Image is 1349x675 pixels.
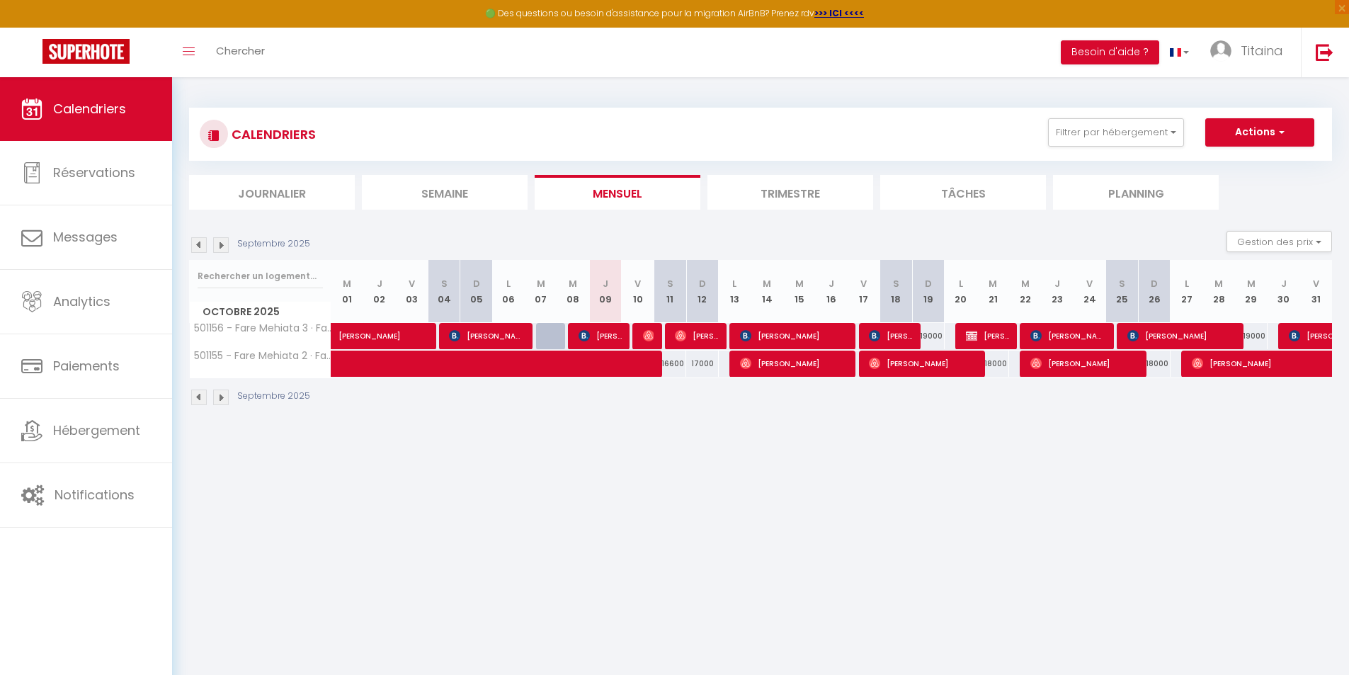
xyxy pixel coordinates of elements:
span: Calendriers [53,100,126,118]
span: Réservations [53,164,135,181]
th: 03 [396,260,428,323]
th: 23 [1042,260,1074,323]
span: Hébergement [53,421,140,439]
th: 09 [589,260,622,323]
img: Super Booking [42,39,130,64]
th: 12 [686,260,719,323]
th: 02 [363,260,396,323]
span: [PERSON_NAME] [869,350,977,377]
th: 26 [1138,260,1171,323]
abbr: V [409,277,415,290]
span: [PERSON_NAME] [579,322,622,349]
abbr: V [860,277,867,290]
span: [PERSON_NAME] [966,322,1009,349]
th: 17 [848,260,880,323]
abbr: L [732,277,736,290]
li: Planning [1053,175,1219,210]
span: [PERSON_NAME] [869,322,912,349]
th: 31 [1299,260,1332,323]
span: Messages [53,228,118,246]
th: 27 [1171,260,1203,323]
span: [PERSON_NAME] [643,322,654,349]
abbr: J [1054,277,1060,290]
button: Actions [1205,118,1314,147]
a: Chercher [205,28,275,77]
abbr: D [925,277,932,290]
th: 29 [1235,260,1268,323]
span: Chercher [216,43,265,58]
abbr: L [506,277,511,290]
span: Notifications [55,486,135,504]
abbr: J [829,277,834,290]
span: [PERSON_NAME] [675,322,718,349]
abbr: M [1021,277,1030,290]
li: Tâches [880,175,1046,210]
span: Analytics [53,293,110,310]
a: >>> ICI <<<< [814,7,864,19]
span: Paiements [53,357,120,375]
span: 501155 - Fare Mehiata 2 · Fare Mehiata 2 [192,351,334,361]
abbr: D [1151,277,1158,290]
span: [PERSON_NAME] [740,350,848,377]
button: Besoin d'aide ? [1061,40,1159,64]
li: Trimestre [707,175,873,210]
a: [PERSON_NAME] [331,323,364,350]
abbr: J [1281,277,1287,290]
th: 01 [331,260,364,323]
th: 05 [460,260,493,323]
th: 18 [880,260,913,323]
th: 11 [654,260,686,323]
abbr: M [537,277,545,290]
th: 16 [815,260,848,323]
img: ... [1210,40,1231,62]
li: Journalier [189,175,355,210]
abbr: M [989,277,997,290]
span: [PERSON_NAME] [1030,322,1106,349]
span: Octobre 2025 [190,302,331,322]
abbr: V [634,277,641,290]
button: Filtrer par hébergement [1048,118,1184,147]
abbr: L [1185,277,1189,290]
abbr: M [1247,277,1256,290]
th: 14 [751,260,783,323]
span: [PERSON_NAME] [449,322,525,349]
th: 22 [1009,260,1042,323]
abbr: M [763,277,771,290]
th: 06 [492,260,525,323]
abbr: S [441,277,448,290]
div: 19000 [912,323,945,349]
div: 19000 [1235,323,1268,349]
abbr: M [795,277,804,290]
th: 15 [783,260,816,323]
li: Mensuel [535,175,700,210]
abbr: M [569,277,577,290]
th: 20 [945,260,977,323]
div: 18000 [1138,351,1171,377]
abbr: V [1086,277,1093,290]
span: 501156 - Fare Mehiata 3 · Fare Mehiata 3 [192,323,334,334]
img: logout [1316,43,1333,61]
div: 17000 [686,351,719,377]
h3: CALENDRIERS [228,118,316,150]
abbr: M [1214,277,1223,290]
p: Septembre 2025 [237,237,310,251]
th: 21 [977,260,1009,323]
a: ... Titaina [1200,28,1301,77]
span: [PERSON_NAME] [740,322,848,349]
th: 24 [1074,260,1106,323]
p: Septembre 2025 [237,390,310,403]
th: 13 [719,260,751,323]
th: 07 [525,260,557,323]
abbr: V [1313,277,1319,290]
span: [PERSON_NAME] [1127,322,1236,349]
input: Rechercher un logement... [198,263,323,289]
th: 30 [1268,260,1300,323]
li: Semaine [362,175,528,210]
th: 04 [428,260,460,323]
span: [PERSON_NAME] [1030,350,1139,377]
abbr: L [959,277,963,290]
span: Titaina [1241,42,1283,59]
th: 28 [1203,260,1236,323]
th: 19 [912,260,945,323]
